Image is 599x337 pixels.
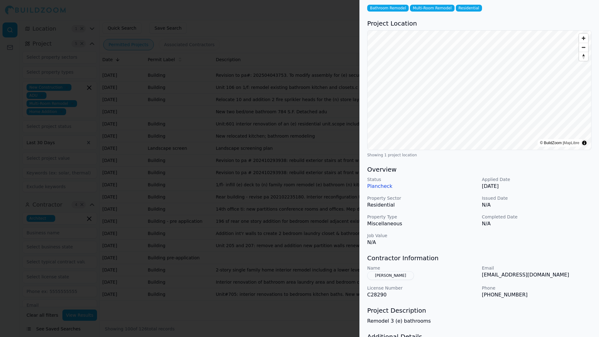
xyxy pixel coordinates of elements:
[482,291,592,299] p: [PHONE_NUMBER]
[579,43,588,52] button: Zoom out
[579,52,588,61] button: Reset bearing to north
[367,176,477,183] p: Status
[482,214,592,220] p: Completed Date
[367,239,477,246] p: N/A
[581,139,588,147] summary: Toggle attribution
[482,183,592,190] p: [DATE]
[456,5,482,12] span: Residential
[482,176,592,183] p: Applied Date
[367,195,477,201] p: Property Sector
[564,141,579,145] a: MapLibre
[367,254,592,262] h3: Contractor Information
[367,201,477,209] p: Residential
[367,317,592,325] p: Remodel 3 (e) bathrooms
[540,140,579,146] div: © BuildZoom |
[367,285,477,291] p: License Number
[367,165,592,174] h3: Overview
[367,232,477,239] p: Job Value
[368,31,591,150] canvas: Map
[367,5,409,12] span: Bathroom Remodel
[367,220,477,227] p: Miscellaneous
[367,271,414,280] button: [PERSON_NAME]
[367,183,477,190] p: Plancheck
[367,265,477,271] p: Name
[482,271,592,279] p: [EMAIL_ADDRESS][DOMAIN_NAME]
[482,285,592,291] p: Phone
[482,201,592,209] p: N/A
[410,5,454,12] span: Multi-Room Remodel
[367,19,592,28] h3: Project Location
[367,306,592,315] h3: Project Description
[482,220,592,227] p: N/A
[579,34,588,43] button: Zoom in
[367,291,477,299] p: C28290
[482,265,592,271] p: Email
[367,214,477,220] p: Property Type
[367,153,592,158] div: Showing 1 project location
[482,195,592,201] p: Issued Date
